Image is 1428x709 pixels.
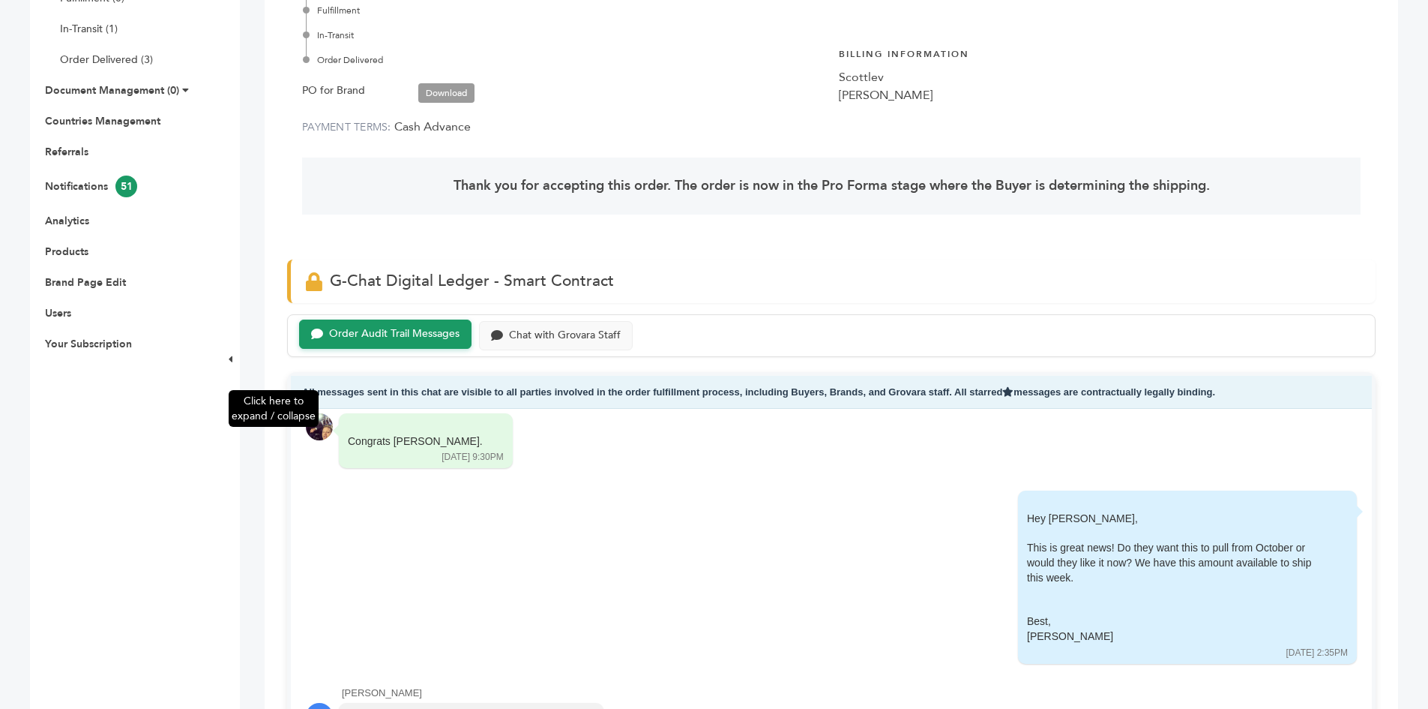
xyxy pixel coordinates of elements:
[45,145,88,159] a: Referrals
[232,394,316,423] span: Click here to expand / collapse
[291,376,1372,410] div: All messages sent in this chat are visible to all parties involved in the order fulfillment proce...
[348,434,483,449] div: Congrats [PERSON_NAME].
[1027,614,1327,629] div: Best,
[45,179,137,194] a: Notifications51
[45,275,126,290] a: Brand Page Edit
[839,68,1361,86] div: Scottlev
[1027,541,1327,644] div: This is great news! Do they want this to pull from October or would they like it now? We have thi...
[45,337,132,351] a: Your Subscription
[839,86,1361,104] div: [PERSON_NAME]
[329,328,460,341] div: Order Audit Trail Messages
[115,176,137,197] span: 51
[1027,512,1327,644] div: Hey [PERSON_NAME],
[839,37,1361,68] h4: Billing Information
[330,270,614,292] span: G-Chat Digital Ledger - Smart Contract
[60,53,153,67] a: Order Delivered (3)
[45,214,89,228] a: Analytics
[509,329,621,342] div: Chat with Grovara Staff
[45,306,71,320] a: Users
[442,451,503,464] div: [DATE] 9:30PM
[394,119,471,135] span: Cash Advance
[306,53,824,67] div: Order Delivered
[1027,629,1327,644] div: [PERSON_NAME]
[1286,647,1348,659] div: [DATE] 2:35PM
[45,83,179,98] a: Document Management (0)
[418,83,475,103] a: Download
[302,158,1361,215] div: Thank you for accepting this order. The order is now in the Pro Forma stage where the Buyer is de...
[45,114,160,128] a: Countries Management
[302,120,391,134] label: PAYMENT TERMS:
[306,4,824,17] div: Fulfillment
[302,82,365,100] label: PO for Brand
[45,245,88,259] a: Products
[306,29,824,42] div: In-Transit
[342,686,1357,700] div: [PERSON_NAME]
[60,22,118,36] a: In-Transit (1)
